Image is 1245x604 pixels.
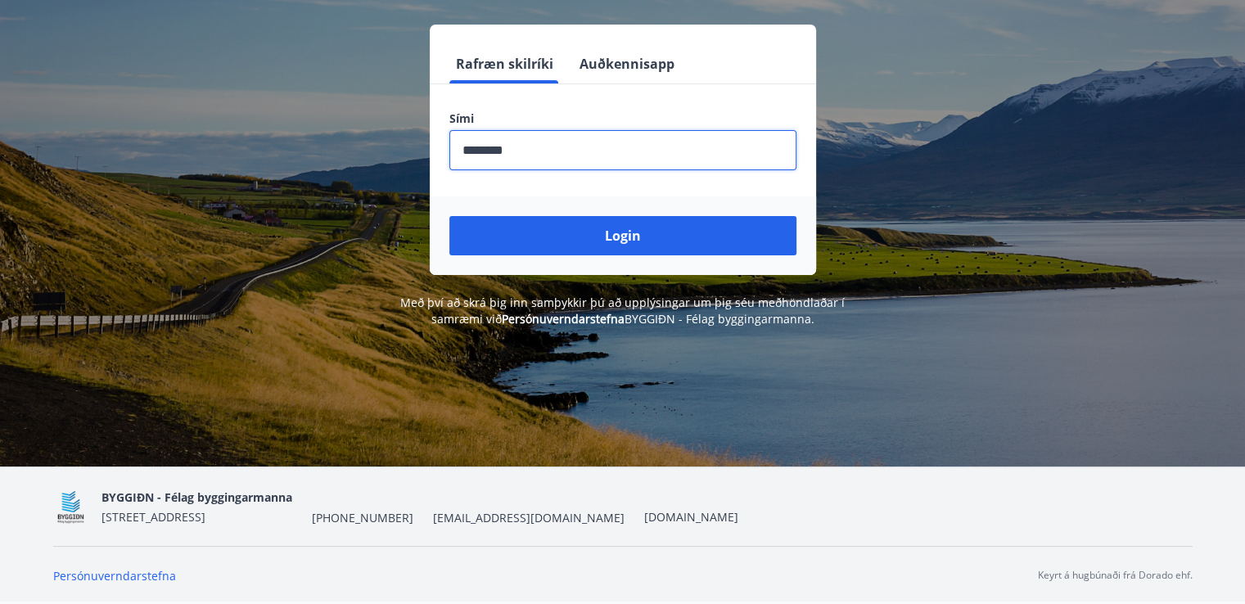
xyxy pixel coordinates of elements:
span: Með því að skrá þig inn samþykkir þú að upplýsingar um þig séu meðhöndlaðar í samræmi við BYGGIÐN... [400,295,845,327]
label: Sími [449,110,796,127]
button: Login [449,216,796,255]
button: Auðkennisapp [573,44,681,83]
span: [EMAIL_ADDRESS][DOMAIN_NAME] [433,510,625,526]
span: [PHONE_NUMBER] [312,510,413,526]
a: [DOMAIN_NAME] [644,509,738,525]
span: BYGGIÐN - Félag byggingarmanna [101,489,292,505]
button: Rafræn skilríki [449,44,560,83]
span: [STREET_ADDRESS] [101,509,205,525]
a: Persónuverndarstefna [502,311,625,327]
img: BKlGVmlTW1Qrz68WFGMFQUcXHWdQd7yePWMkvn3i.png [53,489,88,525]
a: Persónuverndarstefna [53,568,176,584]
p: Keyrt á hugbúnaði frá Dorado ehf. [1038,568,1193,583]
